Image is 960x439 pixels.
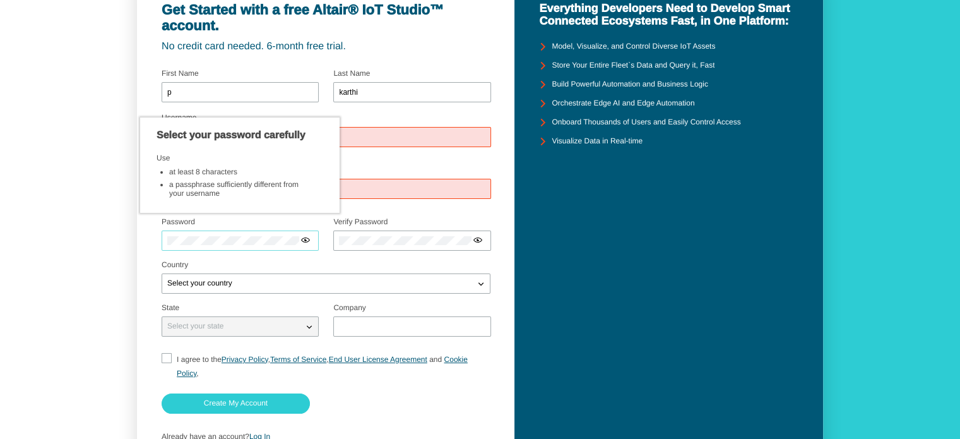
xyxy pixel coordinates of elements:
unity-typography: Onboard Thousands of Users and Easily Control Access [552,118,740,127]
label: Verify Password [333,217,388,226]
a: Privacy Policy [222,355,268,364]
unity-typography: Orchestrate Edge AI and Edge Automation [552,99,694,108]
unity-typography: Build Powerful Automation and Business Logic [552,80,708,89]
span: and [429,355,442,364]
unity-typography: Get Started with a free Altair® IoT Studio™ account. [162,2,490,34]
iframe: YouTube video player [539,289,798,435]
unity-typography: No credit card needed. 6-month free trial. [162,41,490,52]
li: at least 8 characters [169,168,311,177]
unity-typography: Everything Developers Need to Develop Smart Connected Ecosystems Fast, in One Platform: [539,2,798,28]
label: Username [162,113,196,122]
unity-typography: Store Your Entire Fleet`s Data and Query it, Fast [552,61,714,70]
span: I agree to the , , , [177,355,468,378]
div: Use [157,154,324,163]
unity-typography: Select your password carefully [157,130,305,141]
a: Terms of Service [270,355,326,364]
a: End User License Agreement [329,355,427,364]
a: Cookie Policy [177,355,468,378]
unity-typography: Model, Visualize, and Control Diverse IoT Assets [552,42,715,51]
li: a passphrase sufficiently different from your username [169,181,311,198]
unity-typography: Visualize Data in Real-time [552,137,643,146]
label: Password [162,217,195,226]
